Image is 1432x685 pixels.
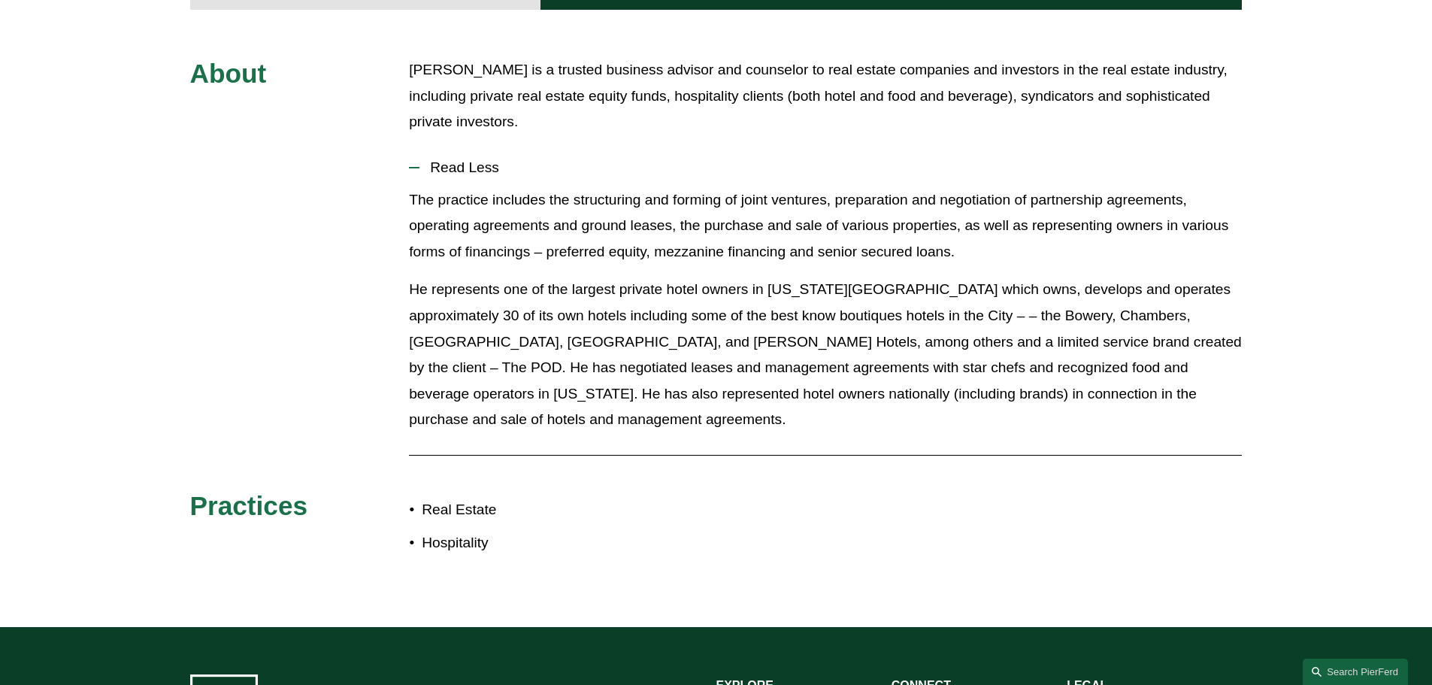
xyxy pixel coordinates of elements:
[419,159,1242,176] span: Read Less
[409,277,1242,432] p: He represents one of the largest private hotel owners in [US_STATE][GEOGRAPHIC_DATA] which owns, ...
[409,57,1242,135] p: [PERSON_NAME] is a trusted business advisor and counselor to real estate companies and investors ...
[422,530,716,556] p: Hospitality
[1303,659,1408,685] a: Search this site
[190,59,267,88] span: About
[409,187,1242,444] div: Read Less
[190,491,308,520] span: Practices
[422,497,716,523] p: Real Estate
[409,148,1242,187] button: Read Less
[409,187,1242,265] p: The practice includes the structuring and forming of joint ventures, preparation and negotiation ...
